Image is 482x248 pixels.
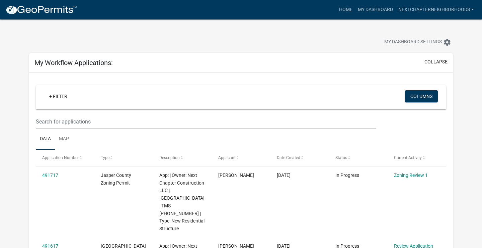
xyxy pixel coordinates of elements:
input: Search for applications [36,115,376,129]
datatable-header-cell: Applicant [212,150,270,166]
span: Current Activity [394,155,422,160]
span: App: | Owner: Next Chapter Construction LLC | 15 Pickerel Loop | TMS 081-00-03-030 | Type: New Re... [159,172,205,231]
button: Columns [405,90,438,102]
a: Home [336,3,355,16]
datatable-header-cell: Application Number [36,150,94,166]
span: 10/13/2025 [277,172,291,178]
span: Description [159,155,180,160]
span: Type [101,155,109,160]
a: + Filter [44,90,73,102]
a: 491717 [42,172,58,178]
span: Application Number [42,155,79,160]
a: My Dashboard [355,3,396,16]
span: Applicant [218,155,236,160]
a: Nextchapterneighborhoods [396,3,477,16]
button: collapse [424,58,448,65]
datatable-header-cell: Type [94,150,153,166]
h5: My Workflow Applications: [34,59,113,67]
a: Zoning Review 1 [394,172,428,178]
datatable-header-cell: Status [329,150,388,166]
span: Date Created [277,155,300,160]
button: My Dashboard Settingssettings [379,36,457,49]
span: Jasper County Zoning Permit [101,172,131,186]
span: My Dashboard Settings [384,38,442,46]
i: settings [443,38,451,46]
datatable-header-cell: Current Activity [388,150,446,166]
span: In Progress [335,172,359,178]
a: Data [36,129,55,150]
datatable-header-cell: Date Created [270,150,329,166]
a: Map [55,129,73,150]
datatable-header-cell: Description [153,150,212,166]
span: Preston Parfitt [218,172,254,178]
span: Status [335,155,347,160]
